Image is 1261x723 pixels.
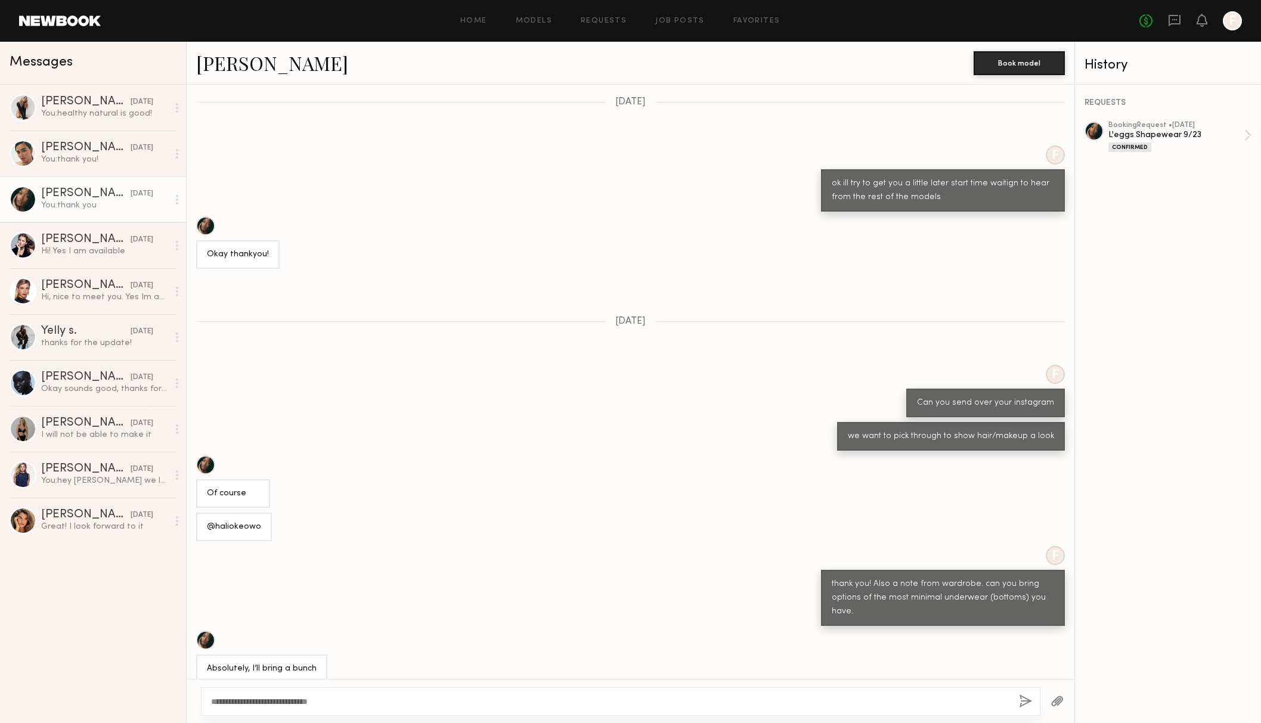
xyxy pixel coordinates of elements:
[131,418,153,429] div: [DATE]
[131,234,153,246] div: [DATE]
[41,417,131,429] div: [PERSON_NAME]
[733,17,780,25] a: Favorites
[207,248,269,262] div: Okay thankyou!
[41,521,168,532] div: Great! I look forward to it
[1108,129,1244,141] div: L'eggs Shapewear 9/23
[41,325,131,337] div: Yelly s.
[832,578,1054,619] div: thank you! Also a note from wardrobe. can you bring options of the most minimal underwear (bottom...
[1108,122,1244,129] div: booking Request • [DATE]
[41,429,168,440] div: I will not be able to make it
[41,280,131,291] div: [PERSON_NAME]
[1108,142,1151,152] div: Confirmed
[615,316,646,327] span: [DATE]
[41,383,168,395] div: Okay sounds good, thanks for the update!
[41,96,131,108] div: [PERSON_NAME]
[131,97,153,108] div: [DATE]
[131,510,153,521] div: [DATE]
[41,246,168,257] div: Hi! Yes I am available
[1223,11,1242,30] a: F
[581,17,627,25] a: Requests
[41,154,168,165] div: You: thank you!
[655,17,705,25] a: Job Posts
[207,520,261,534] div: @haliokeowo
[41,475,168,486] div: You: hey [PERSON_NAME] we love your look, I am casting a photo/video shoot for the brand L'eggs f...
[41,371,131,383] div: [PERSON_NAME]
[131,372,153,383] div: [DATE]
[41,337,168,349] div: thanks for the update!
[131,464,153,475] div: [DATE]
[460,17,487,25] a: Home
[10,55,73,69] span: Messages
[41,108,168,119] div: You: healthy natural is good!
[974,57,1065,67] a: Book model
[41,142,131,154] div: [PERSON_NAME]
[41,291,168,303] div: Hi, nice to meet you. Yes Im available. Also, my Instagram is @meggirll. Thank you!
[131,142,153,154] div: [DATE]
[41,188,131,200] div: [PERSON_NAME]
[1108,122,1251,152] a: bookingRequest •[DATE]L'eggs Shapewear 9/23Confirmed
[196,50,348,76] a: [PERSON_NAME]
[131,326,153,337] div: [DATE]
[974,51,1065,75] button: Book model
[207,487,259,501] div: Of course
[207,662,317,676] div: Absolutely, I’ll bring a bunch
[615,97,646,107] span: [DATE]
[516,17,552,25] a: Models
[131,188,153,200] div: [DATE]
[848,430,1054,443] div: we want to pick through to show hair/makeup a look
[917,396,1054,410] div: Can you send over your instagram
[832,177,1054,204] div: ok ill try to get you a little later start time waitign to hear from the rest of the models
[41,200,168,211] div: You: thank you
[41,463,131,475] div: [PERSON_NAME]
[1085,99,1251,107] div: REQUESTS
[41,234,131,246] div: [PERSON_NAME]
[131,280,153,291] div: [DATE]
[1085,58,1251,72] div: History
[41,509,131,521] div: [PERSON_NAME]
